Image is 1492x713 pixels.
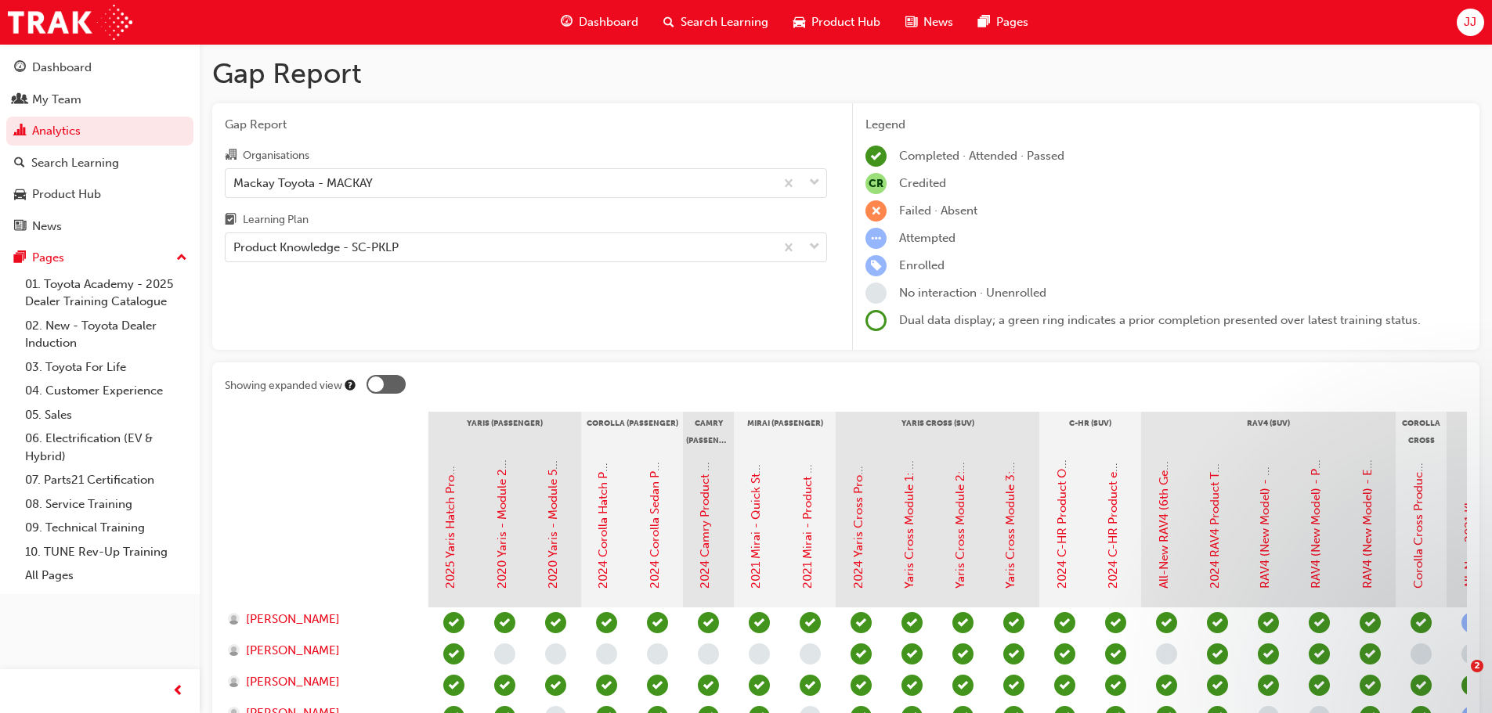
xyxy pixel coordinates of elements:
span: learningRecordVerb_COMPLETE-icon [952,643,974,664]
span: learningRecordVerb_PASS-icon [749,612,770,633]
span: [PERSON_NAME] [246,642,340,660]
a: 02. New - Toyota Dealer Induction [19,314,193,355]
span: up-icon [176,248,187,268]
a: 2021 Mirai - Quick Start Video [750,425,764,589]
div: Showing expanded view [225,378,342,394]
span: learningRecordVerb_NONE-icon [800,643,821,664]
span: learningRecordVerb_PASS-icon [1054,643,1075,664]
span: Pages [996,13,1028,31]
a: Analytics [6,117,193,146]
span: learningRecordVerb_PASS-icon [494,675,515,696]
span: learningRecordVerb_NONE-icon [1156,643,1177,664]
span: learningRecordVerb_COMPLETE-icon [952,675,974,696]
span: pages-icon [14,251,26,265]
span: learningRecordVerb_PASS-icon [647,675,668,696]
div: Corolla (Passenger) [581,412,683,451]
span: learningRecordVerb_PASS-icon [698,675,719,696]
a: 2024 Corolla Sedan Product Training [648,387,662,589]
span: pages-icon [978,13,990,32]
span: learningRecordVerb_COMPLETE-icon [901,675,923,696]
div: Camry (Passenger) [683,412,734,451]
iframe: Intercom live chat [1439,660,1476,697]
div: Learning Plan [243,212,309,228]
span: learningRecordVerb_PASS-icon [1258,675,1279,696]
div: Organisations [243,148,309,164]
div: C-HR (SUV) [1039,412,1141,451]
a: search-iconSearch Learning [651,6,781,38]
span: learningRecordVerb_NONE-icon [647,643,668,664]
span: Completed · Attended · Passed [899,149,1064,163]
span: learningRecordVerb_NONE-icon [698,643,719,664]
a: RAV4 (New Model) - Heritage video [1259,397,1273,589]
a: All-New 2021 Kluger: Overview [1462,420,1476,589]
span: learningRecordVerb_PASS-icon [443,612,464,633]
span: learningRecordVerb_PASS-icon [1309,675,1330,696]
img: Trak [8,5,132,40]
button: DashboardMy TeamAnalyticsSearch LearningProduct HubNews [6,50,193,243]
span: learningRecordVerb_PASS-icon [1105,675,1126,696]
div: Legend [865,116,1467,134]
span: car-icon [793,13,805,32]
a: 2024 RAV4 Product Training [1208,434,1222,589]
a: My Team [6,85,193,114]
span: 2 [1471,660,1483,672]
span: Dashboard [579,13,638,31]
span: JJ [1464,13,1476,31]
span: learningRecordVerb_PASS-icon [443,675,464,696]
span: learningRecordVerb_COMPLETE-icon [1003,612,1024,633]
span: No interaction · Unenrolled [899,286,1046,300]
span: learningRecordVerb_PASS-icon [1054,675,1075,696]
span: null-icon [865,173,887,194]
a: 2024 Yaris Cross Product Training [851,403,865,589]
span: people-icon [14,93,26,107]
span: learningRecordVerb_PASS-icon [545,612,566,633]
span: learningRecordVerb_PASS-icon [749,675,770,696]
a: RAV4 (New Model) - Electric AWD system video [1360,331,1375,589]
span: learningRecordVerb_COMPLETE-icon [1411,675,1432,696]
a: 09. Technical Training [19,516,193,540]
a: 2020 Yaris - Module 2: Design Walkaround [495,356,509,589]
a: RAV4 (New Model) - Product Introduction video [1310,329,1324,589]
a: Yaris Cross Module 1: Market Introduction [902,362,916,589]
span: learningRecordVerb_NONE-icon [865,283,887,304]
span: search-icon [663,13,674,32]
span: Search Learning [681,13,768,31]
span: learningRecordVerb_ATTEMPT-icon [865,228,887,249]
span: learningRecordVerb_COMPLETE-icon [901,612,923,633]
span: learningRecordVerb_COMPLETE-icon [901,643,923,664]
div: Search Learning [31,154,119,172]
span: learningRecordVerb_PASS-icon [596,612,617,633]
a: 2024 Corolla Hatch Product Training [597,388,611,589]
span: learningRecordVerb_NONE-icon [596,643,617,664]
a: Product Hub [6,180,193,209]
span: guage-icon [14,61,26,75]
span: learningRecordVerb_COMPLETE-icon [865,146,887,167]
a: 04. Customer Experience [19,379,193,403]
span: Dual data display; a green ring indicates a prior completion presented over latest training status. [899,313,1421,327]
div: Mirai (Passenger) [734,412,836,451]
div: Corolla Cross (SUV) [1396,412,1447,451]
a: Dashboard [6,53,193,82]
span: learningRecordVerb_PASS-icon [1105,643,1126,664]
div: Tooltip anchor [343,378,357,392]
span: [PERSON_NAME] [246,610,340,628]
span: chart-icon [14,124,26,139]
span: News [923,13,953,31]
span: Attempted [899,231,956,245]
span: news-icon [905,13,917,32]
span: learningRecordVerb_FAIL-icon [865,200,887,221]
span: learningRecordVerb_PASS-icon [596,675,617,696]
span: learningRecordVerb_PASS-icon [698,612,719,633]
div: News [32,218,62,236]
span: learningRecordVerb_PASS-icon [1156,675,1177,696]
a: car-iconProduct Hub [781,6,893,38]
a: 03. Toyota For Life [19,355,193,380]
span: down-icon [809,237,820,257]
a: News [6,212,193,241]
div: Product Hub [32,185,101,203]
span: learningRecordVerb_PASS-icon [800,675,821,696]
div: Yaris (Passenger) [428,412,581,451]
span: learningRecordVerb_PASS-icon [1105,612,1126,633]
span: learningRecordVerb_PASS-icon [1054,612,1075,633]
h1: Gap Report [212,56,1479,91]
